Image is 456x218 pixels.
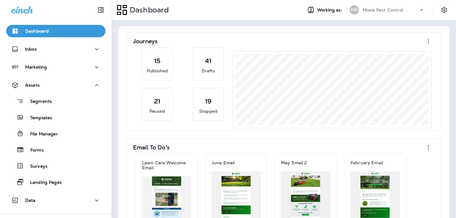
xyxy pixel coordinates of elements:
[6,175,105,188] button: Landing Pages
[363,7,403,12] p: Moxie Pest Control
[127,5,169,15] p: Dashboard
[205,58,212,64] p: 41
[6,94,105,108] button: Segments
[350,5,359,15] div: MP
[351,160,383,165] p: February Email
[6,127,105,140] button: File Manager
[6,143,105,156] button: Forms
[150,108,165,114] p: Paused
[154,98,160,104] p: 21
[281,160,307,165] p: May Email 2
[6,25,105,37] button: Dashboard
[6,61,105,73] button: Marketing
[202,68,215,74] p: Drafts
[24,115,52,121] p: Templates
[154,58,160,64] p: 15
[24,164,47,170] p: Surveys
[6,159,105,172] button: Surveys
[92,4,110,16] button: Collapse Sidebar
[6,194,105,207] button: Data
[24,131,58,137] p: File Manager
[212,160,235,165] p: June Email
[24,148,44,153] p: Forms
[6,79,105,91] button: Assets
[142,160,191,170] p: Lawn Care Welcome Email
[133,144,170,151] p: Email To Do's
[24,99,52,105] p: Segments
[25,65,47,70] p: Marketing
[25,29,49,34] p: Dashboard
[133,38,158,44] p: Journeys
[6,111,105,124] button: Templates
[25,47,37,52] p: Inbox
[317,7,343,13] span: Working as:
[6,43,105,55] button: Inbox
[25,198,36,203] p: Data
[205,98,212,104] p: 19
[24,180,62,186] p: Landing Pages
[439,4,450,16] button: Settings
[147,68,168,74] p: Published
[25,83,40,88] p: Assets
[199,108,217,114] p: Stopped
